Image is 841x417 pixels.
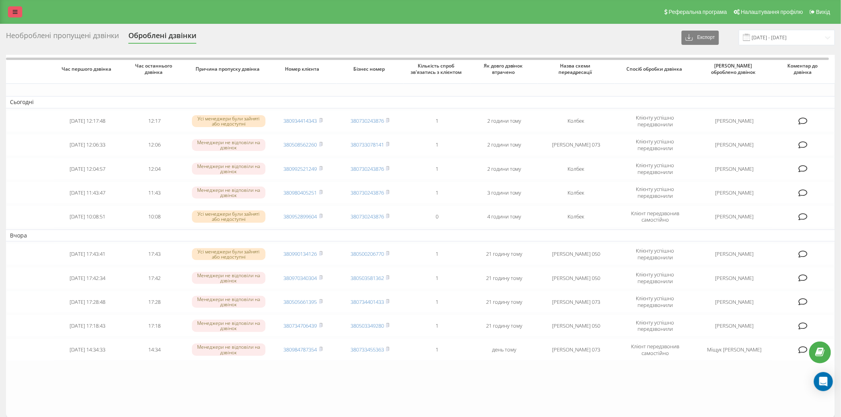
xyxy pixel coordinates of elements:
td: [PERSON_NAME] 073 [538,291,614,313]
div: Менеджери не відповіли на дзвінок [192,320,265,332]
td: [DATE] 12:04:57 [54,158,121,180]
td: 1 [404,315,471,337]
td: [PERSON_NAME] [696,110,773,132]
td: [DATE] 12:06:33 [54,134,121,156]
td: 12:17 [121,110,188,132]
td: 0 [404,205,471,228]
td: Міщук [PERSON_NAME] [696,338,773,361]
div: Менеджери не відповіли на дзвінок [192,272,265,284]
td: [PERSON_NAME] 050 [538,267,614,289]
td: 3 години тому [471,181,538,204]
a: 380730243876 [351,117,384,124]
div: Менеджери не відповіли на дзвінок [192,344,265,355]
td: 14:34 [121,338,188,361]
td: [DATE] 17:43:41 [54,243,121,265]
div: Усі менеджери були зайняті або недоступні [192,210,265,222]
div: Менеджери не відповіли на дзвінок [192,296,265,308]
td: [PERSON_NAME] 050 [538,315,614,337]
td: 12:04 [121,158,188,180]
button: Експорт [682,31,719,45]
span: Бізнес номер [343,66,397,72]
span: Реферальна програма [669,9,727,15]
a: 380505661395 [284,298,317,305]
td: день тому [471,338,538,361]
span: Спосіб обробки дзвінка [622,66,688,72]
td: 1 [404,158,471,180]
td: 1 [404,267,471,289]
div: Менеджери не відповіли на дзвінок [192,139,265,151]
td: Клієнту успішно передзвонили [614,291,696,313]
td: 1 [404,338,471,361]
a: 380734706439 [284,322,317,329]
a: 380733078141 [351,141,384,148]
td: Клієнту успішно передзвонили [614,110,696,132]
td: 21 годину тому [471,315,538,337]
td: [PERSON_NAME] [696,315,773,337]
a: 380730243876 [351,165,384,172]
span: Коментар до дзвінка [779,63,828,75]
span: Причина пропуску дзвінка [196,66,262,72]
a: 380733455363 [351,346,384,353]
td: [PERSON_NAME] [696,134,773,156]
td: Клієнту успішно передзвонили [614,315,696,337]
div: Усі менеджери були зайняті або недоступні [192,115,265,127]
td: 1 [404,291,471,313]
span: Назва схеми переадресації [545,63,607,75]
td: 1 [404,243,471,265]
a: 380952899604 [284,213,317,220]
td: 2 години тому [471,158,538,180]
div: Open Intercom Messenger [814,372,833,391]
td: [DATE] 11:43:47 [54,181,121,204]
span: Кількість спроб зв'язатись з клієнтом [411,63,464,75]
td: 10:08 [121,205,188,228]
td: Клієнту успішно передзвонили [614,267,696,289]
span: Номер клієнта [277,66,330,72]
td: [PERSON_NAME] 073 [538,338,614,361]
div: Менеджери не відповіли на дзвінок [192,187,265,199]
td: [PERSON_NAME] 050 [538,243,614,265]
td: 2 години тому [471,110,538,132]
a: 380970340304 [284,274,317,282]
td: Клієнт передзвонив самостійно [614,338,696,361]
td: [DATE] 10:08:51 [54,205,121,228]
td: 1 [404,134,471,156]
td: Клієнту успішно передзвонили [614,134,696,156]
a: 380730243876 [351,213,384,220]
td: 2 години тому [471,134,538,156]
td: Клієнт передзвонив самостійно [614,205,696,228]
td: Вчора [6,230,835,241]
td: 1 [404,110,471,132]
td: Клієнту успішно передзвонили [614,158,696,180]
td: Колбек [538,110,614,132]
td: Колбек [538,205,614,228]
a: 380992521249 [284,165,317,172]
td: [DATE] 17:28:48 [54,291,121,313]
a: 380980405251 [284,189,317,196]
div: Менеджери не відповіли на дзвінок [192,163,265,175]
td: [PERSON_NAME] [696,267,773,289]
td: Клієнту успішно передзвонили [614,181,696,204]
span: Вихід [816,9,830,15]
td: 17:18 [121,315,188,337]
a: 380730243876 [351,189,384,196]
td: 17:28 [121,291,188,313]
a: 380990134126 [284,250,317,257]
a: 380934414343 [284,117,317,124]
a: 380984787354 [284,346,317,353]
div: Необроблені пропущені дзвінки [6,31,119,44]
td: Клієнту успішно передзвонили [614,243,696,265]
td: Колбек [538,158,614,180]
td: [DATE] 17:42:34 [54,267,121,289]
td: Колбек [538,181,614,204]
a: 380734401433 [351,298,384,305]
td: [PERSON_NAME] 073 [538,134,614,156]
span: [PERSON_NAME] оброблено дзвінок [703,63,765,75]
td: 21 годину тому [471,291,538,313]
td: [PERSON_NAME] [696,158,773,180]
div: Усі менеджери були зайняті або недоступні [192,248,265,260]
td: Сьогодні [6,96,835,108]
a: 380500206770 [351,250,384,257]
td: 21 годину тому [471,267,538,289]
td: 4 години тому [471,205,538,228]
div: Оброблені дзвінки [128,31,196,44]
